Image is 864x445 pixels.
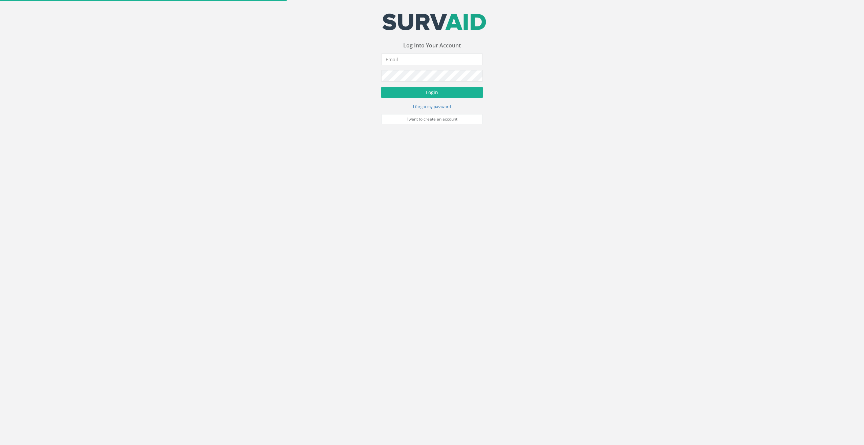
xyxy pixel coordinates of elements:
[413,103,451,109] a: I forgot my password
[381,54,483,65] input: Email
[413,104,451,109] small: I forgot my password
[381,43,483,49] h3: Log Into Your Account
[381,114,483,124] a: I want to create an account
[381,87,483,98] button: Login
